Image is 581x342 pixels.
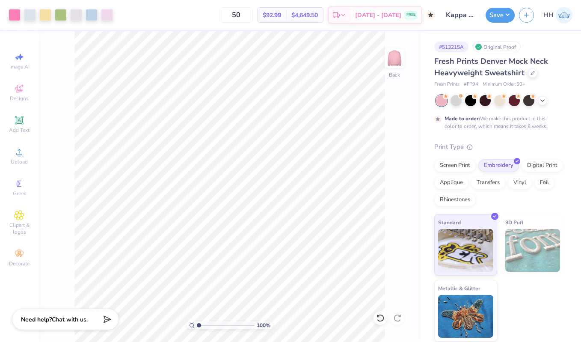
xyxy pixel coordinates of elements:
strong: Need help? [21,315,52,324]
span: Image AI [9,63,30,70]
span: Fresh Prints [434,81,459,88]
span: Add Text [9,127,30,134]
strong: Made to order: [445,115,480,122]
span: Chat with us. [52,315,88,324]
img: Back [386,50,403,67]
div: Digital Print [522,159,563,172]
input: – – [219,7,253,23]
span: # FP94 [464,81,478,88]
span: 3D Puff [505,218,523,227]
div: Embroidery [478,159,519,172]
span: Designs [10,95,29,102]
button: Save [486,8,515,23]
span: Greek [13,190,26,197]
a: HH [543,7,572,24]
img: 3D Puff [505,229,560,272]
span: Metallic & Glitter [438,284,480,293]
span: Fresh Prints Denver Mock Neck Heavyweight Sweatshirt [434,56,548,78]
div: Rhinestones [434,193,476,206]
span: $4,649.50 [291,11,318,20]
div: Original Proof [473,42,521,52]
span: Upload [11,158,28,165]
span: FREE [406,12,415,18]
div: Applique [434,176,468,189]
span: 100 % [257,321,270,329]
span: HH [543,10,554,20]
span: $92.99 [263,11,281,20]
div: Print Type [434,142,564,152]
span: Minimum Order: 50 + [483,81,525,88]
img: Standard [438,229,493,272]
div: Screen Print [434,159,476,172]
div: Foil [534,176,554,189]
div: Transfers [471,176,505,189]
img: Metallic & Glitter [438,295,493,338]
img: Holland Hannon [556,7,572,24]
div: Back [389,71,400,79]
div: # 513215A [434,42,468,52]
span: [DATE] - [DATE] [355,11,401,20]
div: We make this product in this color to order, which means it takes 8 weeks. [445,115,550,130]
input: Untitled Design [439,6,481,24]
span: Standard [438,218,461,227]
span: Clipart & logos [4,222,34,235]
div: Vinyl [508,176,532,189]
span: Decorate [9,260,30,267]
